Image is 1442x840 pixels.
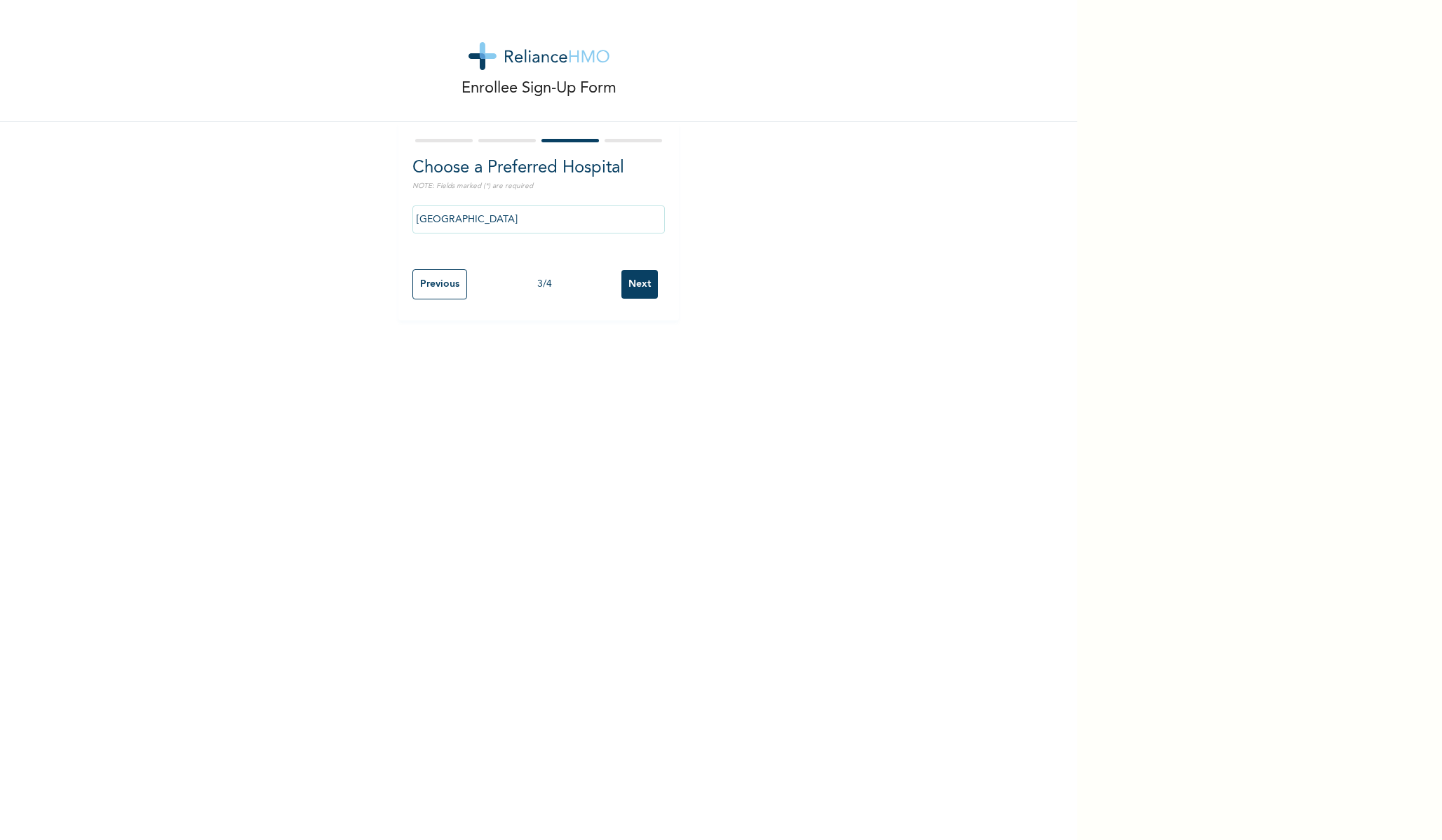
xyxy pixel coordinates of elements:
input: Next [621,270,658,299]
div: 3 / 4 [467,277,621,292]
p: NOTE: Fields marked (*) are required [412,181,665,191]
input: Previous [412,269,467,299]
img: logo [469,42,609,70]
h2: Choose a Preferred Hospital [412,156,665,181]
p: Enrollee Sign-Up Form [461,77,616,100]
input: Search by name, address or governorate [412,205,665,233]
